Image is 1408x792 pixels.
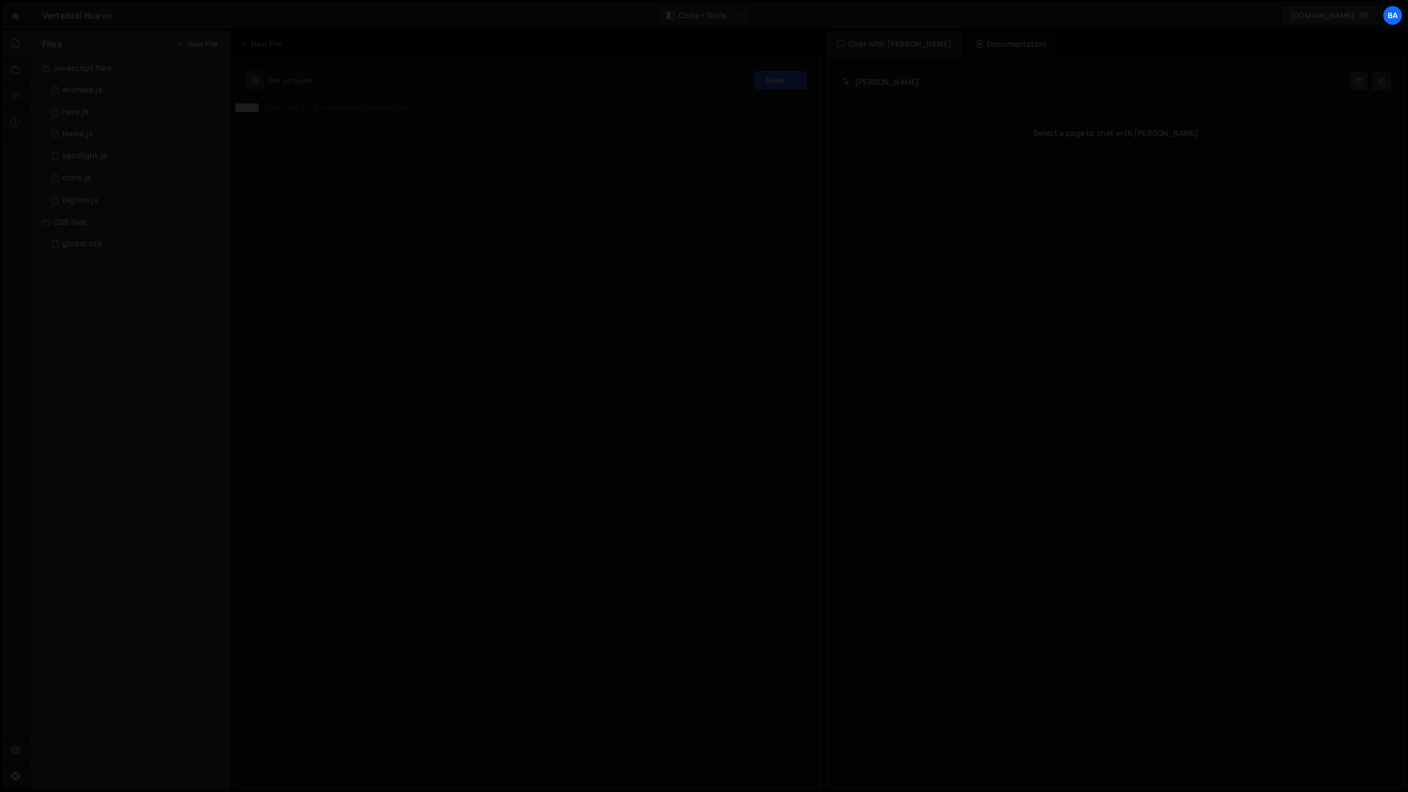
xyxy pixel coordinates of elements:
div: CSS files [29,211,231,233]
div: New File [240,38,286,50]
div: 15957/42739.js [42,145,231,167]
div: Home.js [62,129,93,139]
a: 🤙 [2,2,29,29]
div: Chat with [PERSON_NAME] [826,31,963,57]
div: 15957/42738.js [42,101,231,123]
div: spotlight.js [62,151,107,161]
h2: [PERSON_NAME] [843,76,919,87]
div: 1 [235,103,258,112]
button: Save [754,70,807,90]
button: New File [177,40,218,48]
div: Javascript files [29,57,231,79]
div: Documentation [965,31,1058,57]
div: hero.js [62,107,89,117]
div: global.css [62,239,102,249]
div: Type cmd + s to save your Javascript file. [264,104,412,112]
div: animate.js [62,85,102,95]
button: Code + Tools [658,5,750,25]
div: 15957/42742.js [42,79,231,101]
div: 15957/42638.js [42,123,231,145]
div: Not yet saved [269,76,312,85]
a: Ba [1383,5,1402,25]
div: Select a page to chat with [PERSON_NAME] [837,111,1395,155]
div: tagline.js [62,195,98,205]
a: [DOMAIN_NAME] [1280,5,1379,25]
div: 15957/42644.js [42,167,231,189]
div: 15957/42734.js [42,189,231,211]
div: Vertebral Nuevo [42,9,112,22]
h2: Files [42,38,62,50]
div: stars.js [62,173,91,183]
div: 15957/42641.css [42,233,231,255]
